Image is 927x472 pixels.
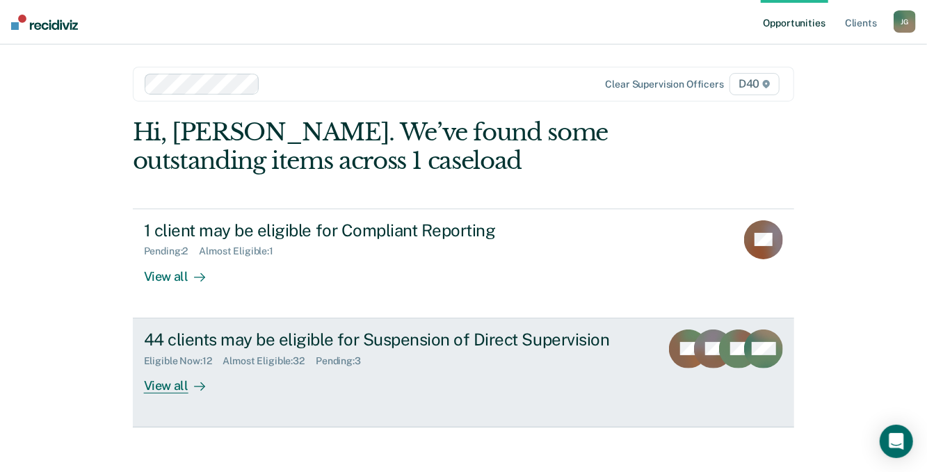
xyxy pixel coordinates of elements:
[133,118,662,175] div: Hi, [PERSON_NAME]. We’ve found some outstanding items across 1 caseload
[144,329,632,350] div: 44 clients may be eligible for Suspension of Direct Supervision
[144,245,200,257] div: Pending : 2
[144,366,222,393] div: View all
[133,209,795,318] a: 1 client may be eligible for Compliant ReportingPending:2Almost Eligible:1View all
[199,245,284,257] div: Almost Eligible : 1
[11,15,78,30] img: Recidiviz
[144,355,223,367] div: Eligible Now : 12
[133,318,795,428] a: 44 clients may be eligible for Suspension of Direct SupervisionEligible Now:12Almost Eligible:32P...
[144,257,222,284] div: View all
[144,220,632,241] div: 1 client may be eligible for Compliant Reporting
[316,355,372,367] div: Pending : 3
[894,10,916,33] button: JG
[894,10,916,33] div: J G
[729,73,780,95] span: D40
[606,79,724,90] div: Clear supervision officers
[223,355,316,367] div: Almost Eligible : 32
[880,425,913,458] div: Open Intercom Messenger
